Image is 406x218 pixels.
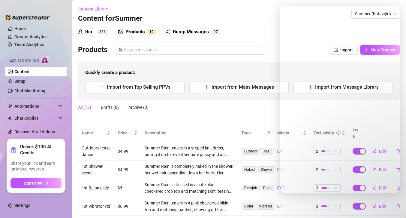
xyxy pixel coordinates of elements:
[124,47,261,53] input: Search messages
[214,30,216,34] span: 9
[20,144,62,156] strong: Unlock $100 AI Credits
[8,58,39,63] span: Izzy AI Chatter
[14,79,26,84] a: Setup
[11,147,17,153] span: gift
[273,148,288,155] span: Pussy
[78,45,107,55] h3: Products
[277,130,301,136] span: Media
[78,7,108,11] span: Content Library
[274,124,310,142] th: Media
[114,142,141,161] td: $4.99
[238,124,274,142] th: Tags
[118,130,133,136] span: Price
[277,149,281,153] span: video-camera
[204,84,209,89] span: plus
[14,129,55,134] a: Discover Viral Videos
[85,70,135,75] strong: Quickly create a product:
[386,198,400,212] iframe: Intercom live chat
[107,84,170,90] span: Import from Top Selling PPVs
[82,130,106,136] span: Name
[277,204,281,208] span: video-camera
[78,29,83,34] span: user
[261,185,274,191] span: Dildo
[14,69,30,74] a: Content
[14,113,57,123] span: Chat Copilot
[241,130,265,136] span: Tags
[5,14,50,20] img: logo-BBDzfeDw.svg
[258,166,275,173] span: Shower
[216,30,218,34] span: 7
[78,197,114,216] td: 1st Vibrator vid
[257,203,275,210] span: Vibrator
[152,30,154,34] span: 9
[145,145,234,158] div: Summer Rain teases in a striped knit dress, pulling it up to reveal her bare pussy and ass outdoo...
[372,204,377,208] span: edit
[114,179,141,197] td: $5
[282,203,284,209] span: 1
[114,124,141,142] th: Price
[242,148,260,155] span: Outdoor
[14,26,26,31] a: Home
[14,88,45,93] a: Chat Monitoring
[78,104,91,111] div: All (16)
[97,29,109,35] sup: 88%
[145,200,234,213] div: Summer Rain teases in a pink checkered bikini top and matching panties, showing off her busty tit...
[145,163,234,176] div: Summer Rain is completely naked in the shower, her wet hair cascading down her back. Her perky ti...
[147,29,156,35] sup: 19
[44,181,49,185] span: arrow-right
[242,166,257,173] span: Naked
[78,142,114,161] td: Outdoors tease dance
[14,203,30,208] a: Settings
[78,161,114,179] td: 1st Shower scene
[100,84,104,89] span: plus
[114,161,141,179] td: $4.99
[118,29,123,34] span: picture
[277,186,281,190] span: video-camera
[85,81,185,93] button: Import from Top Selling PPVs
[261,148,272,155] span: Ass
[14,42,44,47] a: Team Analytics
[8,116,12,120] img: Chat Copilot
[14,101,57,111] span: Automations
[277,168,281,171] span: video-camera
[242,185,260,191] span: Blowjob
[145,181,234,195] div: Summer Rain is dressed in a cute blue checkered crop top and matching skirt, teasing with her bus...
[211,29,220,35] sup: 97
[24,181,42,186] span: Start now
[173,28,209,35] div: Bump Messages
[78,4,113,14] button: Content Library
[101,104,119,111] div: Drafts (0)
[379,204,386,209] span: Edit
[78,14,143,23] h3: Content for Summer
[78,124,114,142] th: Name
[368,201,391,211] button: Edit
[267,131,271,135] span: filter
[242,203,255,210] span: Bikini
[141,124,238,142] th: Description
[114,197,141,216] td: $6.99
[128,104,149,111] div: Archive (3)
[189,81,289,93] button: Import from Mass Messages
[119,48,123,52] span: search
[212,84,274,90] span: Import from Mass Messages
[8,104,13,109] span: thunderbolt
[78,179,114,197] td: 1st BJ on dildo
[85,28,92,35] div: Bio
[14,32,62,41] a: Creator Analytics
[125,28,145,35] div: Products
[149,30,152,34] span: 1
[11,161,62,172] span: Share your link and earn unlimited rewards
[166,29,170,34] span: notification
[11,178,62,188] button: Start nowarrow-right
[41,55,50,64] img: AI Chatter
[266,128,272,137] span: filter
[316,203,318,210] span: 3
[280,6,400,193] iframe: Intercom live chat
